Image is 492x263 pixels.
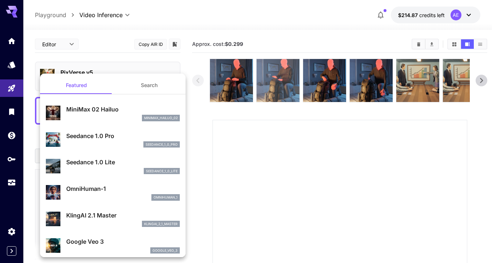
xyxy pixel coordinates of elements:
[152,248,178,253] p: google_veo_3
[46,234,180,256] div: Google Veo 3google_veo_3
[113,76,186,94] button: Search
[146,169,178,174] p: seedance_1_0_lite
[66,184,180,193] p: OmniHuman‑1
[46,102,180,124] div: MiniMax 02 Hailuominimax_hailuo_02
[40,76,113,94] button: Featured
[144,221,178,227] p: klingai_2_1_master
[154,195,178,200] p: omnihuman_1
[46,155,180,177] div: Seedance 1.0 Liteseedance_1_0_lite
[46,129,180,151] div: Seedance 1.0 Proseedance_1_0_pro
[66,105,180,114] p: MiniMax 02 Hailuo
[146,142,178,147] p: seedance_1_0_pro
[66,237,180,246] p: Google Veo 3
[66,131,180,140] p: Seedance 1.0 Pro
[66,211,180,220] p: KlingAI 2.1 Master
[46,208,180,230] div: KlingAI 2.1 Masterklingai_2_1_master
[46,181,180,204] div: OmniHuman‑1omnihuman_1
[66,158,180,166] p: Seedance 1.0 Lite
[144,115,178,121] p: minimax_hailuo_02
